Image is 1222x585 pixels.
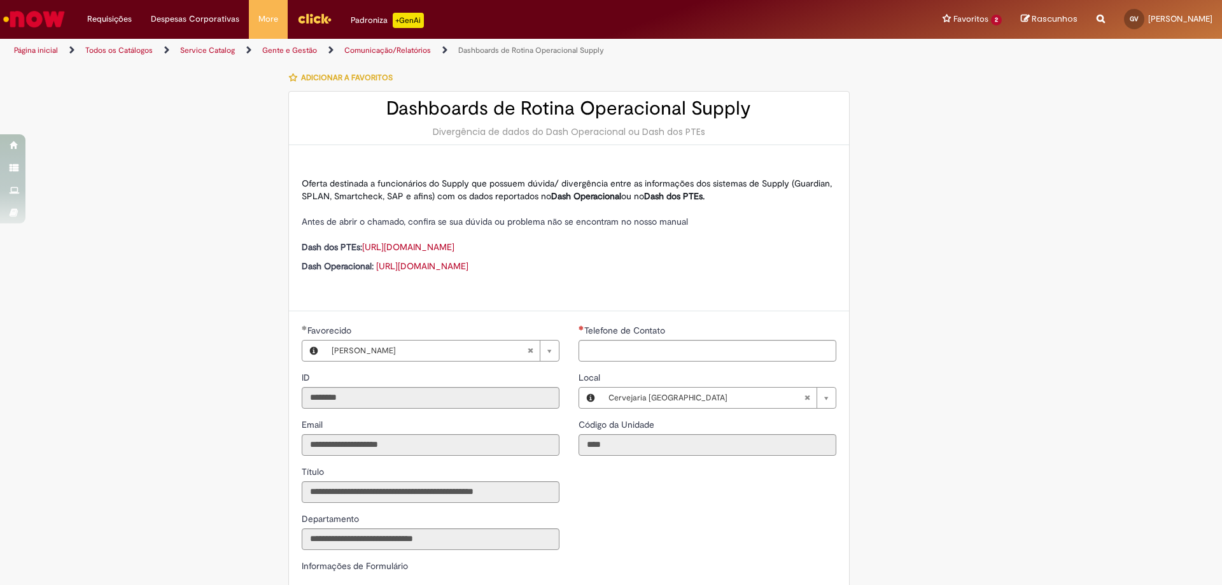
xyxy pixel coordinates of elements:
[302,528,559,550] input: Departamento
[579,434,836,456] input: Código da Unidade
[151,13,239,25] span: Despesas Corporativas
[301,73,393,83] span: Adicionar a Favoritos
[302,260,374,272] strong: Dash Operacional:
[953,13,988,25] span: Favoritos
[376,260,468,272] a: [URL][DOMAIN_NAME]
[302,98,836,119] h2: Dashboards de Rotina Operacional Supply
[579,388,602,408] button: Local, Visualizar este registro Cervejaria Rio de Janeiro
[579,418,657,431] label: Somente leitura - Código da Unidade
[302,560,408,572] label: Informações de Formulário
[302,371,313,384] label: Somente leitura - ID
[87,13,132,25] span: Requisições
[579,419,657,430] span: Somente leitura - Código da Unidade
[302,216,688,227] span: Antes de abrir o chamado, confira se sua dúvida ou problema não se encontram no nosso manual
[1130,15,1139,23] span: GV
[579,372,603,383] span: Local
[302,465,327,478] label: Somente leitura - Título
[302,387,559,409] input: ID
[302,434,559,456] input: Email
[602,388,836,408] a: Cervejaria [GEOGRAPHIC_DATA]Limpar campo Local
[302,325,307,330] span: Obrigatório Preenchido
[797,388,817,408] abbr: Limpar campo Local
[302,481,559,503] input: Título
[1021,13,1078,25] a: Rascunhos
[288,64,400,91] button: Adicionar a Favoritos
[302,178,832,202] span: Oferta destinada a funcionários do Supply que possuem dúvida/ divergência entre as informações do...
[302,125,836,138] div: Divergência de dados do Dash Operacional ou Dash dos PTEs
[551,190,621,202] strong: Dash Operacional
[393,13,424,28] p: +GenAi
[302,372,313,383] span: Somente leitura - ID
[302,466,327,477] span: Somente leitura - Título
[10,39,805,62] ul: Trilhas de página
[1032,13,1078,25] span: Rascunhos
[644,190,705,202] strong: Dash dos PTEs.
[297,9,332,28] img: click_logo_yellow_360x200.png
[302,512,362,525] label: Somente leitura - Departamento
[14,45,58,55] a: Página inicial
[362,241,454,253] a: [URL][DOMAIN_NAME]
[302,513,362,525] span: Somente leitura - Departamento
[180,45,235,55] a: Service Catalog
[302,419,325,430] span: Somente leitura - Email
[258,13,278,25] span: More
[262,45,317,55] a: Gente e Gestão
[302,341,325,361] button: Favorecido, Visualizar este registro Guilherme Sabino da Silva Vieira
[458,45,604,55] a: Dashboards de Rotina Operacional Supply
[344,45,431,55] a: Comunicação/Relatórios
[1148,13,1212,24] span: [PERSON_NAME]
[579,325,584,330] span: Necessários
[579,340,836,362] input: Telefone de Contato
[302,418,325,431] label: Somente leitura - Email
[991,15,1002,25] span: 2
[1,6,67,32] img: ServiceNow
[302,241,362,253] strong: Dash dos PTEs:
[307,325,354,336] span: Favorecido, Guilherme Sabino da Silva Vieira
[584,325,668,336] span: Telefone de Contato
[351,13,424,28] div: Padroniza
[332,341,527,361] span: [PERSON_NAME]
[85,45,153,55] a: Todos os Catálogos
[325,341,559,361] a: [PERSON_NAME]Limpar campo Favorecido
[521,341,540,361] abbr: Limpar campo Favorecido
[608,388,804,408] span: Cervejaria [GEOGRAPHIC_DATA]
